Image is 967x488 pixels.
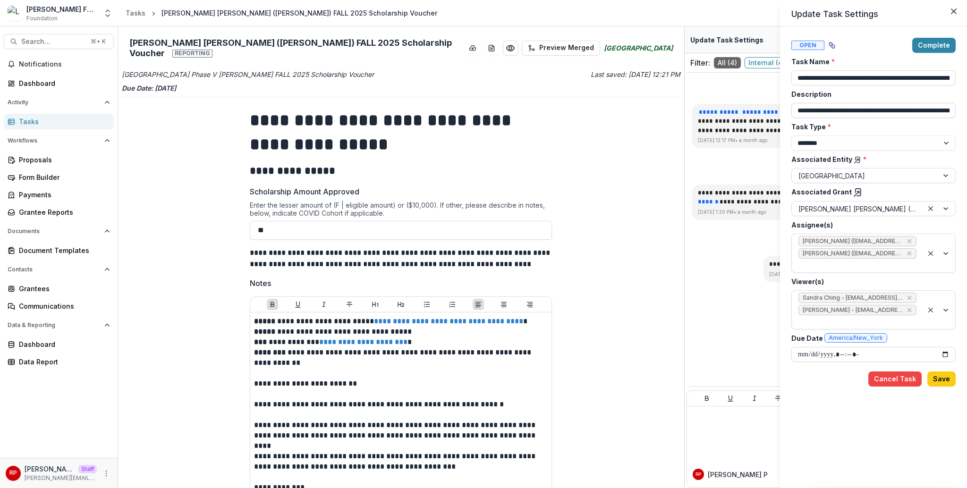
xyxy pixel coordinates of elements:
[791,89,950,99] label: Description
[925,304,936,316] div: Clear selected options
[868,371,922,387] button: Cancel Task
[791,277,950,286] label: Viewer(s)
[803,238,903,244] span: [PERSON_NAME] ([EMAIL_ADDRESS][DOMAIN_NAME])
[791,41,824,50] span: Open
[829,335,883,341] span: America/New_York
[791,154,950,164] label: Associated Entity
[906,305,913,315] div: Remove Kate Morris - kmorris@lavellefund.org
[906,249,913,258] div: Remove Amy Park (parka@stjohns.edu)
[927,371,956,387] button: Save
[906,236,913,246] div: Remove Maryanne H. Twomey (twomeym@stjohns.edu)
[925,203,936,214] div: Clear selected options
[791,122,950,132] label: Task Type
[824,38,840,53] button: View dependent tasks
[946,4,961,19] button: Close
[925,248,936,259] div: Clear selected options
[906,293,913,303] div: Remove Sandra Ching - sching@lavellefund.org
[791,220,950,230] label: Assignee(s)
[912,38,956,53] button: Complete
[791,333,950,343] label: Due Date
[803,307,903,313] span: [PERSON_NAME] - [EMAIL_ADDRESS][DOMAIN_NAME]
[803,294,903,301] span: Sandra Ching - [EMAIL_ADDRESS][DOMAIN_NAME]
[803,250,903,257] span: [PERSON_NAME] ([EMAIL_ADDRESS][DOMAIN_NAME])
[791,57,950,67] label: Task Name
[791,187,950,197] label: Associated Grant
